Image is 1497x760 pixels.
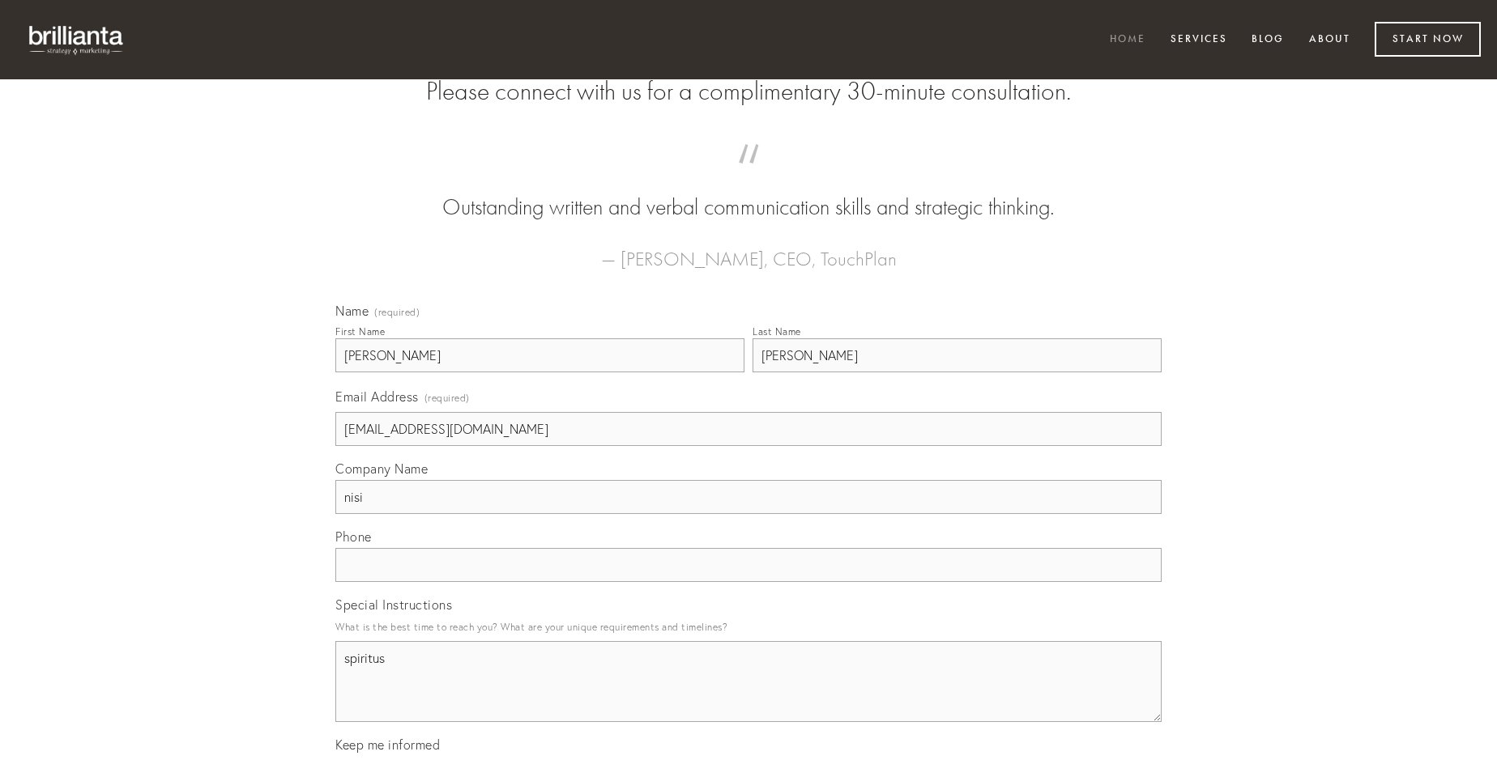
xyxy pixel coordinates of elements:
[335,737,440,753] span: Keep me informed
[335,641,1162,722] textarea: spiritus
[335,303,369,319] span: Name
[361,160,1136,223] blockquote: Outstanding written and verbal communication skills and strategic thinking.
[335,529,372,545] span: Phone
[361,223,1136,275] figcaption: — [PERSON_NAME], CEO, TouchPlan
[361,160,1136,192] span: “
[335,76,1162,107] h2: Please connect with us for a complimentary 30-minute consultation.
[335,597,452,613] span: Special Instructions
[335,461,428,477] span: Company Name
[1299,27,1361,53] a: About
[374,308,420,317] span: (required)
[753,325,801,338] div: Last Name
[1099,27,1156,53] a: Home
[424,387,470,409] span: (required)
[1241,27,1294,53] a: Blog
[335,388,419,405] span: Email Address
[1375,22,1481,57] a: Start Now
[16,16,138,63] img: brillianta - research, strategy, marketing
[1160,27,1238,53] a: Services
[335,616,1162,638] p: What is the best time to reach you? What are your unique requirements and timelines?
[335,325,385,338] div: First Name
